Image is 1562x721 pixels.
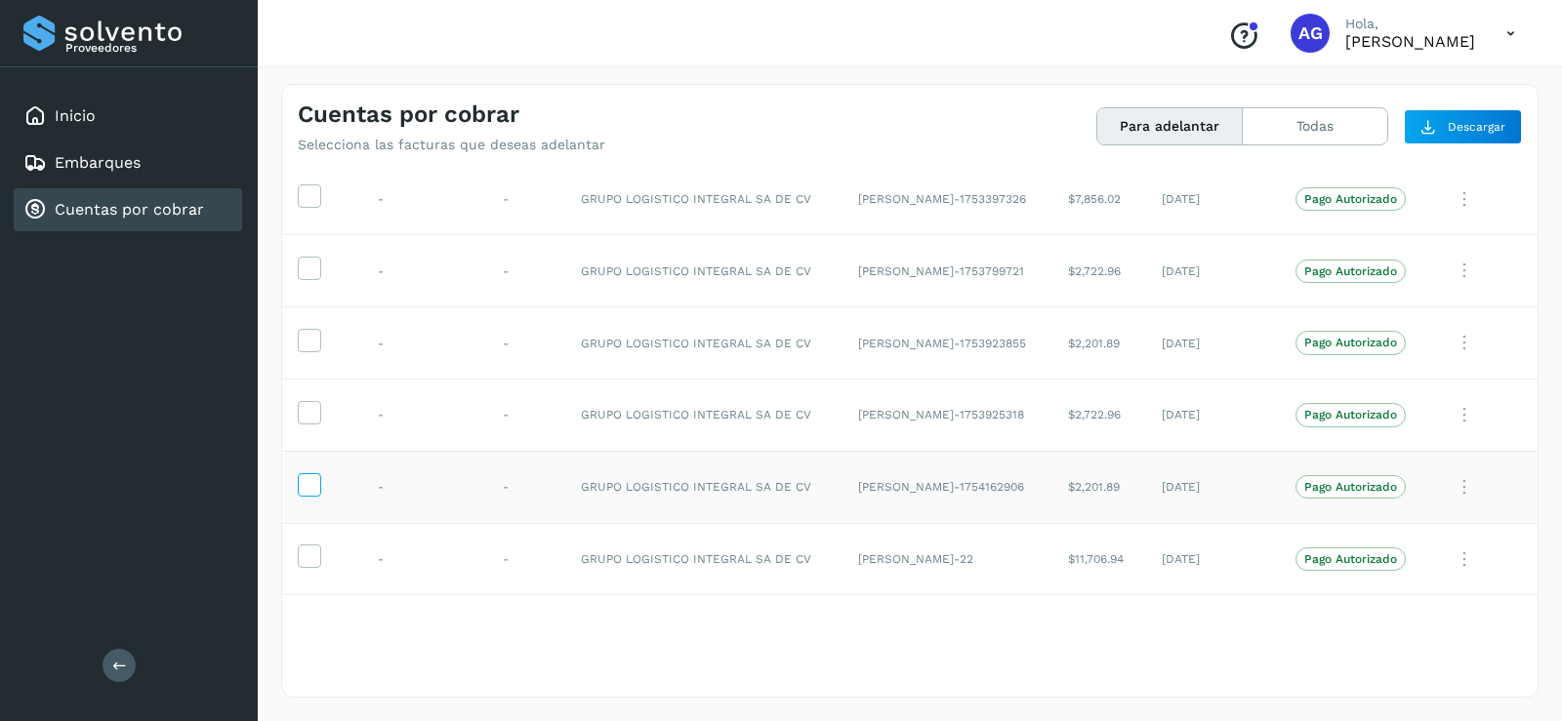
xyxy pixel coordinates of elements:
[65,41,234,55] p: Proveedores
[362,523,487,595] td: -
[298,137,605,153] p: Selecciona las facturas que deseas adelantar
[1052,163,1146,235] td: $7,856.02
[14,188,242,231] div: Cuentas por cobrar
[1052,523,1146,595] td: $11,706.94
[565,163,842,235] td: GRUPO LOGISTICO INTEGRAL SA DE CV
[1146,379,1279,451] td: [DATE]
[1304,408,1397,421] p: Pago Autorizado
[1345,32,1475,51] p: ALVARO GUZMAN GUZMAN
[487,379,565,451] td: -
[1146,163,1279,235] td: [DATE]
[843,451,1053,523] td: [PERSON_NAME]-1754162906
[565,307,842,380] td: GRUPO LOGISTICO INTEGRAL SA DE CV
[843,307,1053,380] td: [PERSON_NAME]-1753923855
[487,595,565,667] td: -
[565,595,842,667] td: GRUPO LOGISTICO INTEGRAL SA DE CV
[1404,109,1522,144] button: Descargar
[487,235,565,307] td: -
[843,235,1053,307] td: [PERSON_NAME]-1753799721
[362,307,487,380] td: -
[843,379,1053,451] td: [PERSON_NAME]-1753925318
[362,451,487,523] td: -
[1146,523,1279,595] td: [DATE]
[1448,118,1505,136] span: Descargar
[1304,552,1397,566] p: Pago Autorizado
[487,523,565,595] td: -
[565,379,842,451] td: GRUPO LOGISTICO INTEGRAL SA DE CV
[1304,192,1397,206] p: Pago Autorizado
[362,163,487,235] td: -
[1052,451,1146,523] td: $2,201.89
[298,100,519,129] h4: Cuentas por cobrar
[487,307,565,380] td: -
[1304,336,1397,349] p: Pago Autorizado
[14,141,242,184] div: Embarques
[843,595,1053,667] td: [PERSON_NAME]-1752714854
[1304,480,1397,494] p: Pago Autorizado
[362,235,487,307] td: -
[55,106,96,125] a: Inicio
[1052,307,1146,380] td: $2,201.89
[1243,108,1387,144] button: Todas
[1146,235,1279,307] td: [DATE]
[843,523,1053,595] td: [PERSON_NAME]-22
[1052,379,1146,451] td: $2,722.96
[1052,235,1146,307] td: $2,722.96
[1146,307,1279,380] td: [DATE]
[487,451,565,523] td: -
[55,200,204,219] a: Cuentas por cobrar
[14,95,242,138] div: Inicio
[565,235,842,307] td: GRUPO LOGISTICO INTEGRAL SA DE CV
[1052,595,1146,667] td: $8,403.36
[55,153,141,172] a: Embarques
[565,451,842,523] td: GRUPO LOGISTICO INTEGRAL SA DE CV
[362,595,487,667] td: -
[565,523,842,595] td: GRUPO LOGISTICO INTEGRAL SA DE CV
[1146,595,1279,667] td: [DATE]
[487,163,565,235] td: -
[1146,451,1279,523] td: [DATE]
[1304,264,1397,278] p: Pago Autorizado
[1345,16,1475,32] p: Hola,
[362,379,487,451] td: -
[1097,108,1243,144] button: Para adelantar
[843,163,1053,235] td: [PERSON_NAME]-1753397326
